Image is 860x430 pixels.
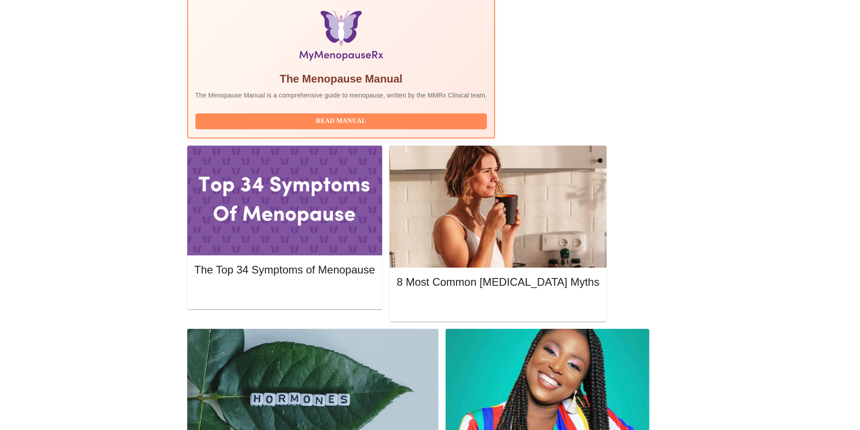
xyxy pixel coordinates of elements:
[397,275,599,289] h5: 8 Most Common [MEDICAL_DATA] Myths
[194,285,375,301] button: Read More
[204,116,478,127] span: Read Manual
[242,10,441,64] img: Menopause Manual
[204,288,366,299] span: Read More
[194,288,377,296] a: Read More
[397,298,599,314] button: Read More
[195,113,487,129] button: Read Manual
[195,117,490,124] a: Read Manual
[194,263,375,277] h5: The Top 34 Symptoms of Menopause
[195,91,487,100] p: The Menopause Manual is a comprehensive guide to menopause, written by the MMRx Clinical team.
[397,301,602,309] a: Read More
[195,72,487,86] h5: The Menopause Manual
[406,300,590,312] span: Read More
